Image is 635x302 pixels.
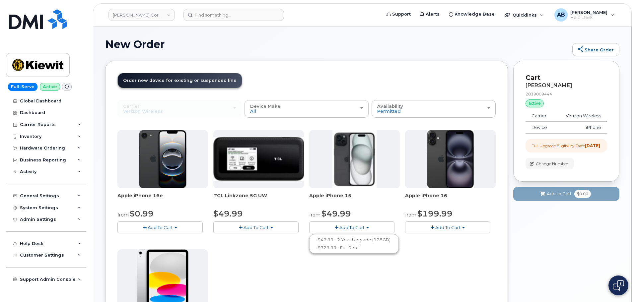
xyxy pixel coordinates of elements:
td: Device [526,122,555,134]
span: Add To Cart [244,225,269,230]
div: 2819009444 [526,91,607,97]
button: Device Make All [245,100,369,117]
button: Change Number [526,158,574,169]
span: $0.00 [574,190,591,198]
span: Permitted [377,108,401,114]
a: $729.99 - Full Retail [311,244,397,252]
span: All [250,108,256,114]
button: Availability Permitted [372,100,496,117]
span: Availability [377,103,403,109]
div: Apple iPhone 16e [117,192,208,206]
button: Add To Cart [213,221,299,233]
div: Apple iPhone 15 [309,192,400,206]
img: iphone16e.png [139,130,187,188]
span: $49.99 [321,209,351,218]
div: [PERSON_NAME] [526,83,607,89]
a: Share Order [572,43,619,56]
td: Verizon Wireless [555,110,607,122]
span: Add To Cart [339,225,365,230]
td: Carrier [526,110,555,122]
small: from [405,212,416,218]
span: Add To Cart [148,225,173,230]
a: $49.99 - 2 Year Upgrade (128GB) [311,236,397,244]
button: Add To Cart [405,221,490,233]
span: Device Make [250,103,280,109]
img: linkzone5g.png [213,137,304,181]
img: iphone15.jpg [332,130,377,188]
td: iPhone [555,122,607,134]
span: $199.99 [417,209,453,218]
small: from [309,212,320,218]
div: TCL Linkzone 5G UW [213,192,304,206]
img: Open chat [613,280,624,291]
button: Add To Cart [309,221,394,233]
h1: New Order [105,38,569,50]
div: Apple iPhone 16 [405,192,496,206]
p: Cart [526,73,607,83]
button: Add to Cart $0.00 [513,187,619,201]
img: iphone_16_plus.png [427,130,474,188]
div: Full Upgrade Eligibility Date [531,143,600,149]
button: Add To Cart [117,221,203,233]
small: from [117,212,129,218]
span: $49.99 [213,209,243,218]
span: Add To Cart [435,225,460,230]
strong: [DATE] [585,143,600,148]
span: Order new device for existing or suspended line [123,78,237,83]
span: $0.99 [130,209,154,218]
div: active [526,99,544,107]
span: Change Number [536,161,568,167]
span: Add to Cart [547,191,572,197]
